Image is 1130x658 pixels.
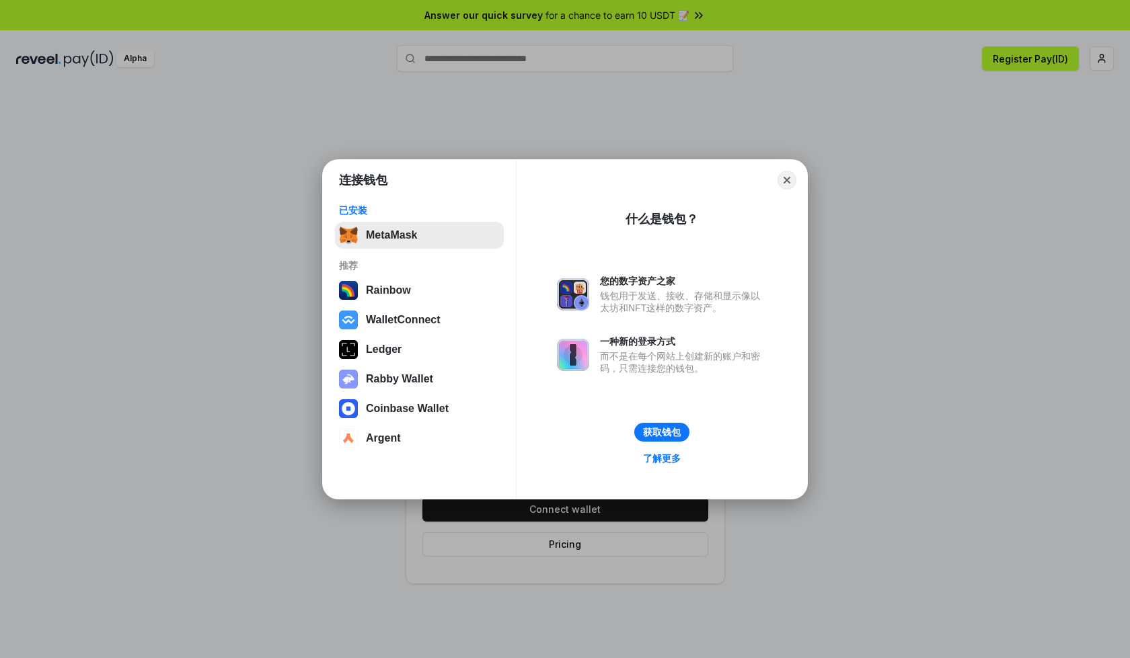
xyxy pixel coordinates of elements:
[339,340,358,359] img: svg+xml,%3Csvg%20xmlns%3D%22http%3A%2F%2Fwww.w3.org%2F2000%2Fsvg%22%20width%3D%2228%22%20height%3...
[335,277,504,304] button: Rainbow
[778,171,796,190] button: Close
[366,229,417,241] div: MetaMask
[643,452,681,464] div: 了解更多
[339,429,358,448] img: svg+xml,%3Csvg%20width%3D%2228%22%20height%3D%2228%22%20viewBox%3D%220%200%2028%2028%22%20fill%3D...
[366,284,411,296] div: Rainbow
[634,423,689,442] button: 获取钱包
[339,259,500,272] div: 推荐
[643,426,681,438] div: 获取钱包
[339,311,358,329] img: svg+xml,%3Csvg%20width%3D%2228%22%20height%3D%2228%22%20viewBox%3D%220%200%2028%2028%22%20fill%3D...
[335,366,504,393] button: Rabby Wallet
[600,275,767,287] div: 您的数字资产之家
[366,432,401,444] div: Argent
[335,425,504,452] button: Argent
[366,373,433,385] div: Rabby Wallet
[635,450,689,467] a: 了解更多
[335,395,504,422] button: Coinbase Wallet
[600,335,767,347] div: 一种新的登录方式
[626,211,698,227] div: 什么是钱包？
[335,306,504,333] button: WalletConnect
[557,278,589,311] img: svg+xml,%3Csvg%20xmlns%3D%22http%3A%2F%2Fwww.w3.org%2F2000%2Fsvg%22%20fill%3D%22none%22%20viewBox...
[366,403,449,415] div: Coinbase Wallet
[366,314,441,326] div: WalletConnect
[335,336,504,363] button: Ledger
[339,204,500,216] div: 已安装
[557,339,589,371] img: svg+xml,%3Csvg%20xmlns%3D%22http%3A%2F%2Fwww.w3.org%2F2000%2Fsvg%22%20fill%3D%22none%22%20viewBox...
[366,343,402,356] div: Ledger
[339,399,358,418] img: svg+xml,%3Csvg%20width%3D%2228%22%20height%3D%2228%22%20viewBox%3D%220%200%2028%2028%22%20fill%3D...
[339,226,358,245] img: svg+xml,%3Csvg%20fill%3D%22none%22%20height%3D%2233%22%20viewBox%3D%220%200%2035%2033%22%20width%...
[335,222,504,249] button: MetaMask
[600,350,767,374] div: 而不是在每个网站上创建新的账户和密码，只需连接您的钱包。
[339,370,358,388] img: svg+xml,%3Csvg%20xmlns%3D%22http%3A%2F%2Fwww.w3.org%2F2000%2Fsvg%22%20fill%3D%22none%22%20viewBox...
[339,281,358,300] img: svg+xml,%3Csvg%20width%3D%22120%22%20height%3D%22120%22%20viewBox%3D%220%200%20120%20120%22%20fil...
[600,290,767,314] div: 钱包用于发送、接收、存储和显示像以太坊和NFT这样的数字资产。
[339,172,387,188] h1: 连接钱包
